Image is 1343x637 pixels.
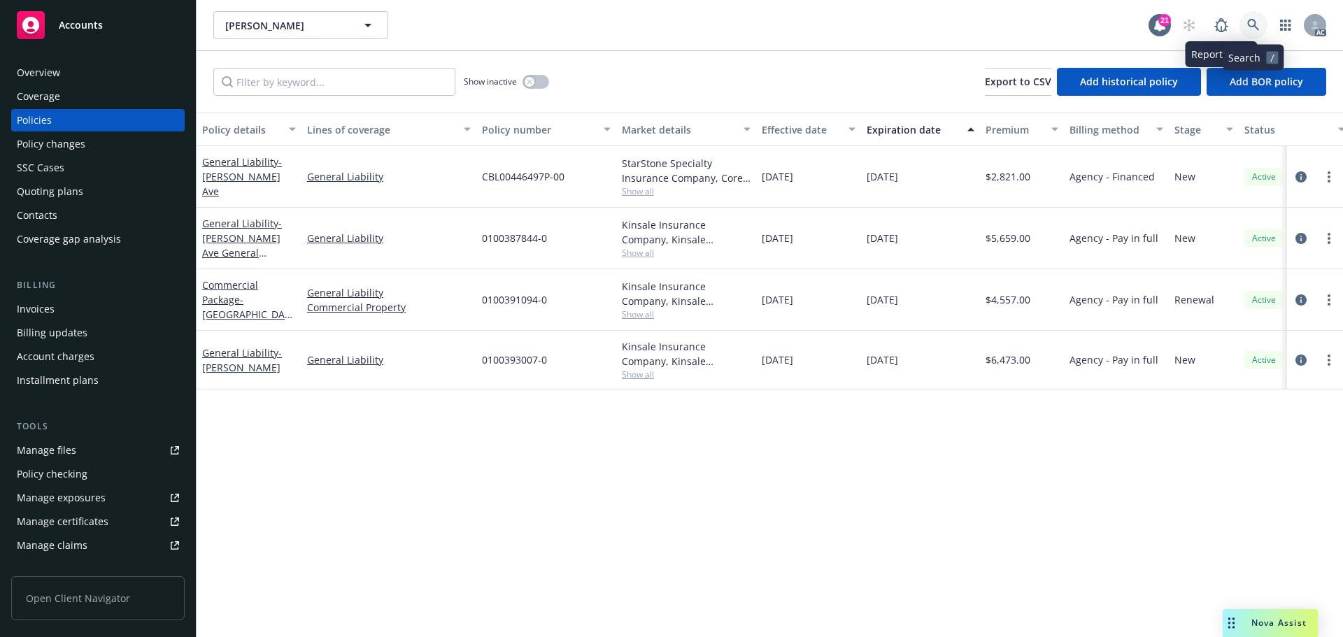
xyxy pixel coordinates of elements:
a: Commercial Property [307,300,471,315]
span: $2,821.00 [986,169,1030,184]
span: CBL00446497P-00 [482,169,564,184]
span: [DATE] [762,169,793,184]
button: Stage [1169,113,1239,146]
button: Export to CSV [985,68,1051,96]
button: Add BOR policy [1207,68,1326,96]
span: - [PERSON_NAME] [202,346,282,374]
a: Manage BORs [11,558,185,580]
span: Active [1250,294,1278,306]
a: Start snowing [1175,11,1203,39]
div: 21 [1158,14,1171,27]
div: Quoting plans [17,180,83,203]
a: Report a Bug [1207,11,1235,39]
span: - [GEOGRAPHIC_DATA] [202,293,292,336]
button: Premium [980,113,1064,146]
div: Policy number [482,122,595,137]
div: Policy checking [17,463,87,485]
button: Policy details [197,113,301,146]
a: Coverage [11,85,185,108]
div: Manage claims [17,534,87,557]
div: Manage certificates [17,510,108,533]
button: Billing method [1064,113,1169,146]
div: Invoices [17,298,55,320]
a: General Liability [307,169,471,184]
div: Coverage gap analysis [17,228,121,250]
a: Commercial Package [202,278,290,336]
div: Lines of coverage [307,122,455,137]
div: Billing method [1070,122,1148,137]
a: General Liability [202,346,282,374]
a: more [1321,292,1337,308]
a: Manage claims [11,534,185,557]
button: Nova Assist [1223,609,1318,637]
a: more [1321,352,1337,368]
span: Agency - Financed [1070,169,1155,184]
a: Accounts [11,6,185,45]
a: Installment plans [11,369,185,392]
div: Billing updates [17,322,87,344]
span: $6,473.00 [986,352,1030,367]
span: Show all [622,308,751,320]
div: Policies [17,109,52,131]
div: Kinsale Insurance Company, Kinsale Insurance, Amwins [622,279,751,308]
span: Open Client Navigator [11,576,185,620]
div: Kinsale Insurance Company, Kinsale Insurance, Amwins [622,217,751,247]
div: Tools [11,420,185,434]
a: more [1321,230,1337,247]
button: Add historical policy [1057,68,1201,96]
span: Agency - Pay in full [1070,231,1158,245]
a: circleInformation [1293,292,1309,308]
a: Overview [11,62,185,84]
a: Account charges [11,345,185,368]
span: [PERSON_NAME] [225,18,346,33]
div: Billing [11,278,185,292]
a: Policies [11,109,185,131]
div: Stage [1174,122,1218,137]
div: SSC Cases [17,157,64,179]
span: - [PERSON_NAME] Ave [202,155,282,198]
div: StarStone Specialty Insurance Company, Core Specialty, Amwins [622,156,751,185]
a: Coverage gap analysis [11,228,185,250]
span: Agency - Pay in full [1070,292,1158,307]
div: Policy details [202,122,280,137]
span: Add BOR policy [1230,75,1303,88]
div: Kinsale Insurance Company, Kinsale Insurance, Amwins [622,339,751,368]
a: General Liability [307,352,471,367]
span: Active [1250,232,1278,245]
button: Market details [616,113,756,146]
a: General Liability [202,155,282,198]
div: Status [1244,122,1330,137]
div: Coverage [17,85,60,108]
span: New [1174,231,1195,245]
a: circleInformation [1293,230,1309,247]
div: Installment plans [17,369,99,392]
span: Renewal [1174,292,1214,307]
div: Premium [986,122,1043,137]
a: SSC Cases [11,157,185,179]
div: Manage exposures [17,487,106,509]
span: Active [1250,354,1278,366]
button: Lines of coverage [301,113,476,146]
span: 0100387844-0 [482,231,547,245]
a: Billing updates [11,322,185,344]
span: [DATE] [762,292,793,307]
a: General Liability [202,217,282,274]
div: Effective date [762,122,840,137]
button: [PERSON_NAME] [213,11,388,39]
button: Effective date [756,113,861,146]
div: Overview [17,62,60,84]
span: Agency - Pay in full [1070,352,1158,367]
span: Export to CSV [985,75,1051,88]
span: [DATE] [762,231,793,245]
span: [DATE] [867,352,898,367]
span: Show all [622,185,751,197]
div: Expiration date [867,122,959,137]
div: Drag to move [1223,609,1240,637]
span: 0100391094-0 [482,292,547,307]
a: Contacts [11,204,185,227]
a: Manage exposures [11,487,185,509]
button: Policy number [476,113,616,146]
span: New [1174,352,1195,367]
a: circleInformation [1293,352,1309,368]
